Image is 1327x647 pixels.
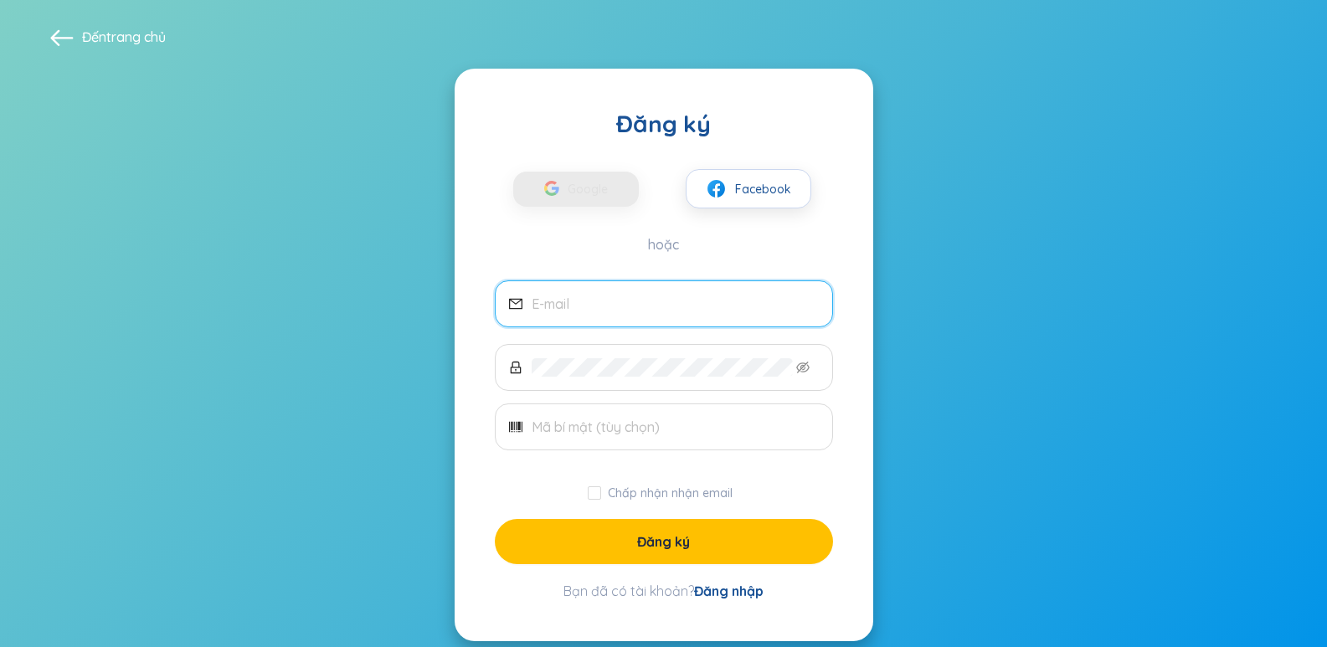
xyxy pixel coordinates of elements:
[106,28,166,45] a: trang chủ
[509,297,522,311] span: thư
[568,182,608,197] font: Google
[686,169,811,208] button: facebookFacebook
[648,236,679,253] font: hoặc
[509,420,522,434] span: mã vạch
[616,109,710,138] font: Đăng ký
[495,519,833,564] button: Đăng ký
[513,172,639,207] button: Google
[694,583,764,599] a: Đăng nhập
[706,178,727,199] img: facebook
[532,418,819,436] input: Mã bí mật (tùy chọn)
[608,485,733,501] font: Chấp nhận nhận email
[509,361,522,374] span: khóa
[637,533,690,550] font: Đăng ký
[796,361,810,374] span: mắt không nhìn thấy được
[735,182,791,197] font: Facebook
[82,28,106,45] font: Đến
[532,295,819,313] input: E-mail
[563,583,694,599] font: Bạn đã có tài khoản?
